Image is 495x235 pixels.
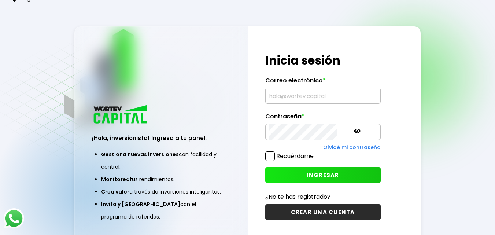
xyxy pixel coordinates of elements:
[307,171,339,179] span: INGRESAR
[269,88,377,103] input: hola@wortev.capital
[265,192,381,220] a: ¿No te has registrado?CREAR UNA CUENTA
[265,52,381,69] h1: Inicia sesión
[265,167,381,183] button: INGRESAR
[101,188,129,195] span: Crea valor
[101,186,221,198] li: a través de inversiones inteligentes.
[101,198,221,223] li: con el programa de referidos.
[265,192,381,201] p: ¿No te has registrado?
[323,144,381,151] a: Olvidé mi contraseña
[101,176,130,183] span: Monitorea
[92,104,150,126] img: logo_wortev_capital
[101,148,221,173] li: con facilidad y control.
[92,134,230,142] h3: ¡Hola, inversionista! Ingresa a tu panel:
[276,152,314,160] label: Recuérdame
[101,151,179,158] span: Gestiona nuevas inversiones
[265,113,381,124] label: Contraseña
[101,173,221,186] li: tus rendimientos.
[265,204,381,220] button: CREAR UNA CUENTA
[101,201,180,208] span: Invita y [GEOGRAPHIC_DATA]
[4,208,24,229] img: logos_whatsapp-icon.242b2217.svg
[265,77,381,88] label: Correo electrónico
